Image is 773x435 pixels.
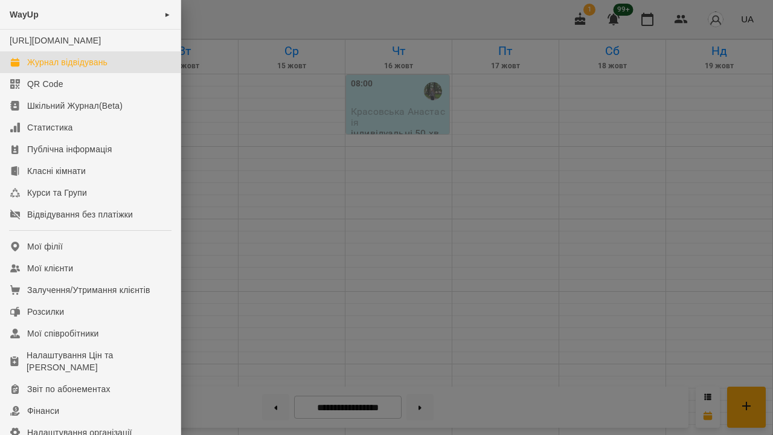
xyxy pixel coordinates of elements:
[27,208,133,221] div: Відвідування без платіжки
[27,165,86,177] div: Класні кімнати
[27,349,171,373] div: Налаштування Цін та [PERSON_NAME]
[27,187,87,199] div: Курси та Групи
[27,56,107,68] div: Журнал відвідувань
[27,121,73,134] div: Статистика
[164,10,171,19] span: ►
[27,262,73,274] div: Мої клієнти
[27,78,63,90] div: QR Code
[10,10,39,19] span: WayUp
[10,36,101,45] a: [URL][DOMAIN_NAME]
[27,383,111,395] div: Звіт по абонементах
[27,143,112,155] div: Публічна інформація
[27,405,59,417] div: Фінанси
[27,306,64,318] div: Розсилки
[27,284,150,296] div: Залучення/Утримання клієнтів
[27,327,99,340] div: Мої співробітники
[27,100,123,112] div: Шкільний Журнал(Beta)
[27,240,63,253] div: Мої філії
